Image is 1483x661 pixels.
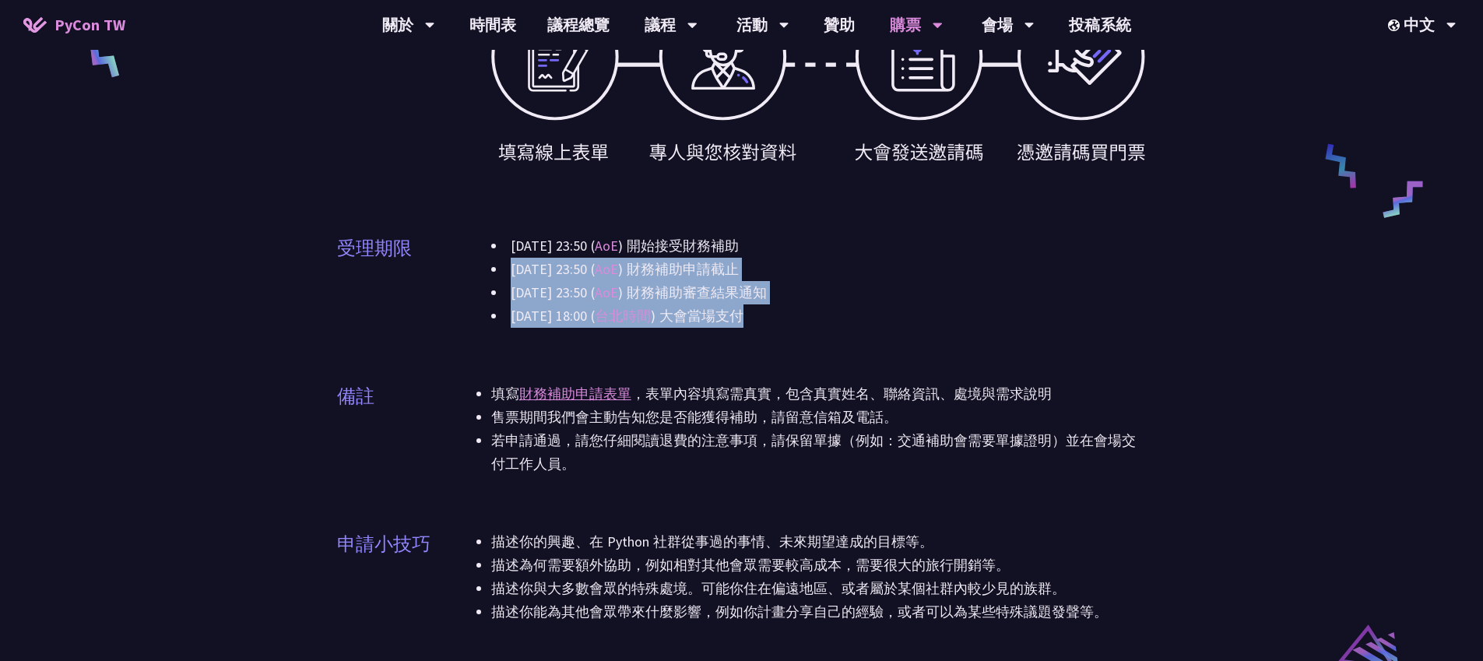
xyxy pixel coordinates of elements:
[595,307,651,325] a: 台北時間
[491,258,1147,281] li: [DATE] 23:50 ( ) 財務補助申請截止
[491,554,1147,577] li: 描述為何需要額外協助，例如相對其他會眾需要較高成本，需要很大的旅行開銷等。
[491,281,1147,304] li: [DATE] 23:50 ( ) 財務補助審查結果通知
[491,304,1147,328] li: [DATE] 18:00 ( ) 大會當場支付
[595,283,618,301] a: AoE
[23,17,47,33] img: Home icon of PyCon TW 2025
[1388,19,1404,31] img: Locale Icon
[491,429,1147,476] li: 若申請通過，請您仔細閱讀退費的注意事項，請保留單據（例如：交通補助會需要單據證明）並在會場交付工作人員。
[519,385,631,403] a: 財務補助申請表單
[491,600,1147,624] li: 描述你能為其他會眾帶來什麼影響，例如你計畫分享自己的經驗，或者可以為某些特殊議題發聲等。
[491,382,1147,406] li: 填寫 ，表單內容填寫需真實，包含真實姓名、聯絡資訊、處境與需求說明
[491,530,1147,554] li: 描述你的興趣、在 Python 社群從事過的事情、未來期望達成的目標等。
[337,530,430,558] p: 申請小技巧
[337,382,374,410] p: 備註
[595,260,618,278] a: AoE
[595,237,618,255] a: AoE
[54,13,125,37] span: PyCon TW
[491,577,1147,600] li: 描述你與大多數會眾的特殊處境。可能你住在偏遠地區、或者屬於某個社群內較少見的族群。
[8,5,141,44] a: PyCon TW
[491,234,1147,258] li: [DATE] 23:50 ( ) 開始接受財務補助
[491,406,1147,429] li: 售票期間我們會主動告知您是否能獲得補助，請留意信箱及電話。
[337,234,412,262] p: 受理期限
